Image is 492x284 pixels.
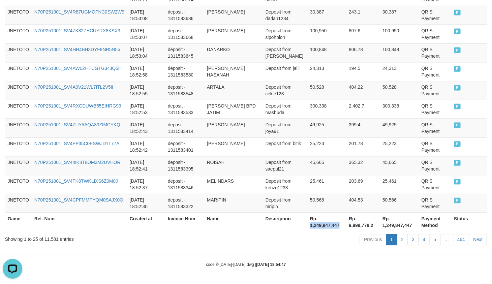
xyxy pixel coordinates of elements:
td: deposit - 1311583686 [165,6,204,24]
span: PAID [454,47,461,53]
td: Deposit from dadan1234 [263,6,307,24]
td: Deposit from mripin [263,194,307,212]
td: JNETOTO [5,118,32,137]
span: PAID [454,28,461,34]
td: 807.6 [346,24,380,43]
a: N70P251001_SV4AW0ZHTCGTG34JQ5H [34,66,122,71]
td: 30,387 [380,6,419,24]
td: JNETOTO [5,43,32,62]
td: JNETOTO [5,194,32,212]
a: N70P251001_SV4ZK82ZHCUYRX8KSX3 [34,28,120,33]
td: [DATE] 18:52:53 [127,100,165,118]
td: deposit - 1311583668 [165,24,204,43]
td: Deposit from saepul21 [263,156,307,175]
th: Invoice Num [165,212,204,231]
td: 365.32 [346,156,380,175]
a: N70P251001_SV4ZUY5AQA33ZIMCYKQ [34,122,120,127]
td: JNETOTO [5,6,32,24]
a: Previous [360,234,386,245]
td: ARTALA [204,81,263,100]
td: [DATE] 18:52:41 [127,156,165,175]
td: QRIS Payment [419,6,451,24]
td: 30,387 [307,6,346,24]
td: 203.69 [346,175,380,194]
td: JNETOTO [5,62,32,81]
td: Deposit from cekle123 [263,81,307,100]
td: Deposit from sipoholon [263,24,307,43]
td: 201.78 [346,137,380,156]
td: [PERSON_NAME] [204,6,263,24]
a: N70P251001_SV4RXCDUWB55EIHRG99 [34,103,121,109]
td: 50,566 [307,194,346,212]
td: [DATE] 18:52:55 [127,81,165,100]
td: JNETOTO [5,137,32,156]
td: MELINDARS [204,175,263,194]
td: 806.78 [346,43,380,62]
td: QRIS Payment [419,43,451,62]
td: ROISAH [204,156,263,175]
strong: [DATE] 18:54:47 [256,262,286,267]
td: [PERSON_NAME] [204,118,263,137]
td: 194.5 [346,62,380,81]
td: MARIPIN [204,194,263,212]
span: PAID [454,198,461,203]
th: Description [263,212,307,231]
td: 243.1 [346,6,380,24]
td: deposit - 1311583401 [165,137,204,156]
th: Rp. 9,998,779.2 [346,212,380,231]
td: 45,665 [380,156,419,175]
td: 100,950 [307,24,346,43]
a: 3 [408,234,419,245]
td: QRIS Payment [419,175,451,194]
td: QRIS Payment [419,194,451,212]
td: [DATE] 18:52:43 [127,118,165,137]
th: Ref. Num [32,212,127,231]
a: N70P251001_SV4CPFMMPYQM0SAJX0O [34,197,123,203]
th: Rp. 1,249,847,447 [307,212,346,231]
a: N70P251001_SV44IK8T8OM3M2UVHOR [34,160,120,165]
span: PAID [454,160,461,166]
td: 50,528 [380,81,419,100]
td: 399.4 [346,118,380,137]
td: Deposit from joya91 [263,118,307,137]
td: DANARKO [204,43,263,62]
td: Deposit from kenzo1233 [263,175,307,194]
td: QRIS Payment [419,62,451,81]
td: 24,313 [380,62,419,81]
td: 404.22 [346,81,380,100]
td: QRIS Payment [419,100,451,118]
td: 404.53 [346,194,380,212]
td: [DATE] 18:52:36 [127,194,165,212]
td: Deposit from [PERSON_NAME] [263,43,307,62]
td: [DATE] 18:52:58 [127,62,165,81]
th: Created at [127,212,165,231]
td: QRIS Payment [419,118,451,137]
td: QRIS Payment [419,137,451,156]
td: 25,461 [307,175,346,194]
th: Name [204,212,263,231]
a: Next [469,234,487,245]
small: code © [DATE]-[DATE] dwg | [206,262,286,267]
td: 100,848 [380,43,419,62]
td: QRIS Payment [419,24,451,43]
td: deposit - 1311583645 [165,43,204,62]
div: Showing 1 to 25 of 11,581 entries [5,233,200,242]
td: [PERSON_NAME] BPD JATIM [204,100,263,118]
td: [DATE] 18:53:04 [127,43,165,62]
td: 24,313 [307,62,346,81]
a: 2 [397,234,408,245]
th: Payment Method [419,212,451,231]
td: JNETOTO [5,175,32,194]
td: [PERSON_NAME] [204,137,263,156]
td: [DATE] 18:53:08 [127,6,165,24]
td: QRIS Payment [419,156,451,175]
a: N70P251001_SV4A0V21WL7ITL2V5II [34,84,113,90]
td: 45,665 [307,156,346,175]
td: 2,402.7 [346,100,380,118]
a: N70P251001_SV4R87UGMOFNC0SW2W9 [34,9,124,15]
a: … [440,234,453,245]
a: 5 [429,234,441,245]
a: N70P251001_SV4HR4BH3DYF8NR5N55 [34,47,120,52]
td: 49,925 [307,118,346,137]
td: deposit - 1311583548 [165,81,204,100]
